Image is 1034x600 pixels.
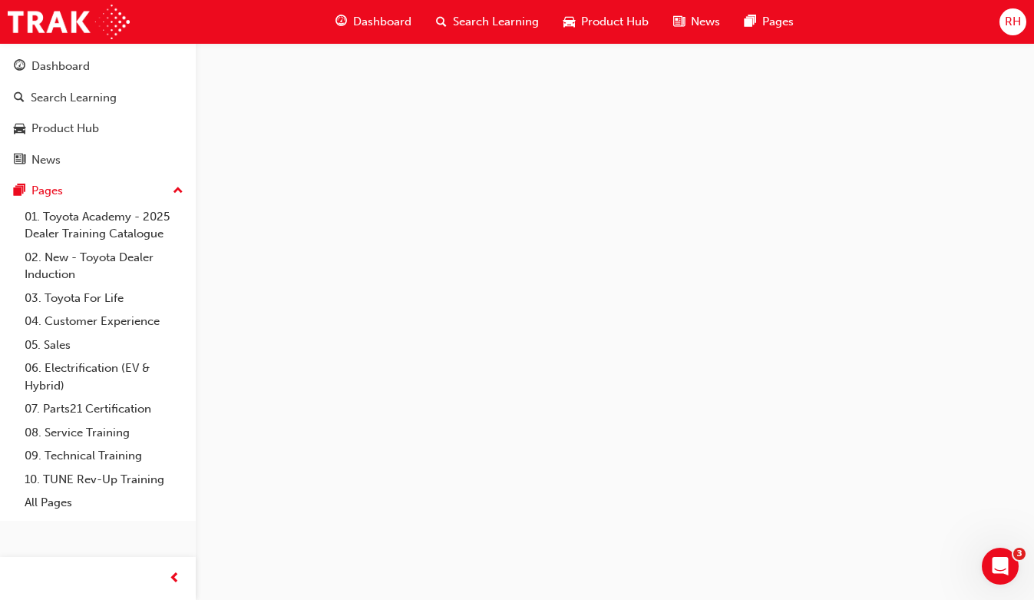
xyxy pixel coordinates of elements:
a: search-iconSearch Learning [424,6,551,38]
a: guage-iconDashboard [323,6,424,38]
span: News [691,13,720,31]
div: Pages [31,182,63,200]
span: Product Hub [581,13,649,31]
span: Dashboard [353,13,411,31]
span: Search Learning [453,13,539,31]
iframe: Intercom live chat [982,548,1019,585]
a: 01. Toyota Academy - 2025 Dealer Training Catalogue [18,205,190,246]
div: Search Learning [31,89,117,107]
a: News [6,146,190,174]
a: 04. Customer Experience [18,310,190,333]
button: Pages [6,177,190,205]
a: 05. Sales [18,333,190,357]
span: guage-icon [335,12,347,31]
a: Dashboard [6,52,190,81]
a: 07. Parts21 Certification [18,397,190,421]
div: News [31,151,61,169]
span: prev-icon [169,569,180,588]
a: 10. TUNE Rev-Up Training [18,468,190,492]
button: DashboardSearch LearningProduct HubNews [6,49,190,177]
a: 03. Toyota For Life [18,287,190,310]
a: 08. Service Training [18,421,190,445]
span: news-icon [673,12,685,31]
div: Dashboard [31,58,90,75]
a: 02. New - Toyota Dealer Induction [18,246,190,287]
span: car-icon [14,122,25,136]
a: pages-iconPages [732,6,806,38]
a: news-iconNews [661,6,732,38]
a: All Pages [18,491,190,515]
span: guage-icon [14,60,25,74]
span: up-icon [173,181,183,201]
span: car-icon [563,12,575,31]
a: Search Learning [6,84,190,112]
a: car-iconProduct Hub [551,6,661,38]
span: 3 [1013,548,1026,560]
div: Product Hub [31,120,99,138]
img: Trak [8,5,130,39]
a: 06. Electrification (EV & Hybrid) [18,356,190,397]
span: search-icon [14,91,25,105]
span: news-icon [14,154,25,167]
span: RH [1005,13,1021,31]
span: pages-icon [745,12,756,31]
span: Pages [762,13,794,31]
a: Product Hub [6,114,190,143]
a: 09. Technical Training [18,444,190,468]
span: pages-icon [14,184,25,198]
button: RH [999,8,1026,35]
span: search-icon [436,12,447,31]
